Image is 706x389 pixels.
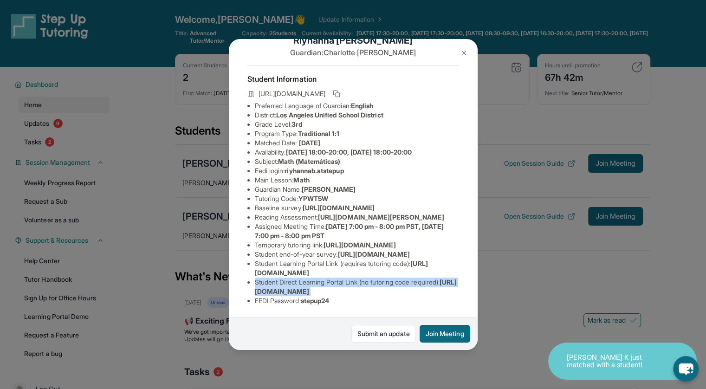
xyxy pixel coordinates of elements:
[255,194,459,203] li: Tutoring Code :
[255,120,459,129] li: Grade Level:
[247,73,459,84] h4: Student Information
[255,157,459,166] li: Subject :
[255,110,459,120] li: District:
[255,240,459,250] li: Temporary tutoring link :
[673,356,699,382] button: chat-button
[255,148,459,157] li: Availability:
[255,138,459,148] li: Matched Date:
[255,175,459,185] li: Main Lesson :
[420,325,470,343] button: Join Meeting
[255,129,459,138] li: Program Type:
[302,185,356,193] span: [PERSON_NAME]
[460,49,467,57] img: Close Icon
[318,213,444,221] span: [URL][DOMAIN_NAME][PERSON_NAME]
[247,34,459,47] h1: Riyhanna [PERSON_NAME]
[255,222,444,240] span: [DATE] 7:00 pm - 8:00 pm PST, [DATE] 7:00 pm - 8:00 pm PST
[337,250,409,258] span: [URL][DOMAIN_NAME]
[299,139,320,147] span: [DATE]
[278,157,340,165] span: Math (Matemáticas)
[255,101,459,110] li: Preferred Language of Guardian:
[298,130,339,137] span: Traditional 1:1
[293,176,309,184] span: Math
[255,278,459,296] li: Student Direct Learning Portal Link (no tutoring code required) :
[285,148,412,156] span: [DATE] 18:00-20:00, [DATE] 18:00-20:00
[285,167,343,175] span: riyhannab.atstepup
[303,204,375,212] span: [URL][DOMAIN_NAME]
[255,213,459,222] li: Reading Assessment :
[255,185,459,194] li: Guardian Name :
[351,325,416,343] a: Submit an update
[291,120,302,128] span: 3rd
[255,259,459,278] li: Student Learning Portal Link (requires tutoring code) :
[276,111,383,119] span: Los Angeles Unified School District
[255,166,459,175] li: Eedi login :
[351,102,374,110] span: English
[567,354,660,369] p: [PERSON_NAME] K just matched with a student!
[324,241,395,249] span: [URL][DOMAIN_NAME]
[259,89,325,98] span: [URL][DOMAIN_NAME]
[331,88,342,99] button: Copy link
[301,297,330,305] span: stepup24
[255,296,459,305] li: EEDI Password :
[247,47,459,58] p: Guardian: Charlotte [PERSON_NAME]
[255,222,459,240] li: Assigned Meeting Time :
[298,194,328,202] span: YPWT5W
[255,250,459,259] li: Student end-of-year survey :
[255,203,459,213] li: Baseline survey :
